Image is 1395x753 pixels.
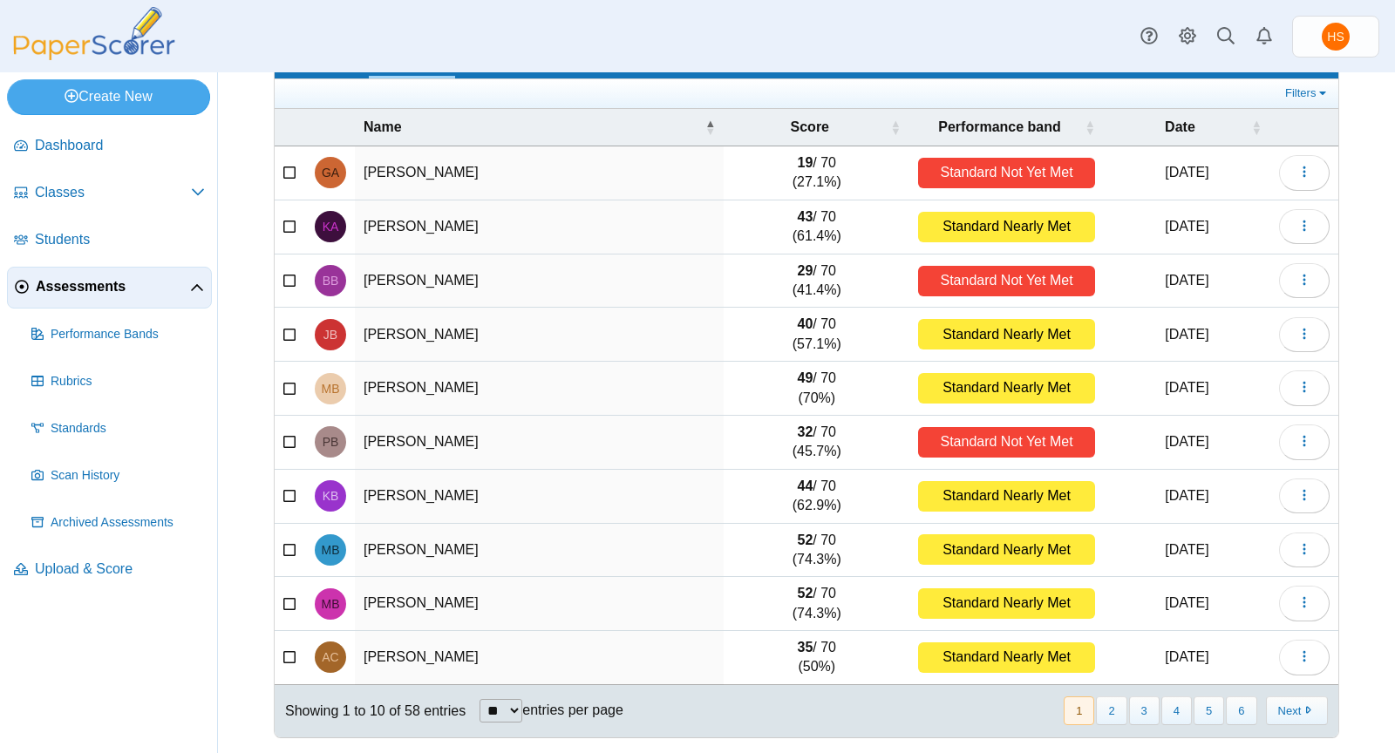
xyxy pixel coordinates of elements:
time: Sep 25, 2025 at 2:47 PM [1165,327,1208,342]
span: Assessments [36,277,190,296]
td: / 70 (70%) [724,362,909,416]
td: / 70 (45.7%) [724,416,909,470]
time: Sep 25, 2025 at 2:47 PM [1165,488,1208,503]
div: Showing 1 to 10 of 58 entries [275,685,466,737]
span: Score : Activate to sort [890,119,901,136]
a: Standards [24,408,212,450]
button: 5 [1194,696,1224,725]
b: 32 [798,424,813,439]
time: Sep 25, 2025 at 2:47 PM [1165,434,1208,449]
time: Sep 25, 2025 at 2:47 PM [1165,165,1208,180]
a: Rubrics [24,361,212,403]
time: Sep 25, 2025 at 2:47 PM [1165,219,1208,234]
a: Filters [1281,85,1334,102]
td: / 70 (50%) [724,631,909,685]
span: Peter Biglin [323,436,339,448]
td: [PERSON_NAME] [355,631,724,685]
div: Standard Not Yet Met [918,266,1095,296]
div: Standard Nearly Met [918,642,1095,673]
td: [PERSON_NAME] [355,146,724,200]
b: 29 [798,263,813,278]
time: Sep 25, 2025 at 2:47 PM [1165,380,1208,395]
button: 3 [1129,696,1160,725]
span: John Bauer [323,329,337,341]
span: Matthew Boffalo [322,544,340,556]
span: Gabriella Abdellatif [322,166,339,179]
span: Archived Assessments [51,514,205,532]
span: Score [732,118,887,137]
td: / 70 (74.3%) [724,577,909,631]
b: 52 [798,586,813,600]
b: 35 [798,640,813,655]
div: Standard Nearly Met [918,319,1095,349]
a: Howard Stanger [1292,16,1379,58]
img: PaperScorer [7,7,181,60]
div: Standard Nearly Met [918,588,1095,619]
time: Sep 25, 2025 at 2:46 PM [1165,542,1208,557]
b: 43 [798,209,813,224]
td: [PERSON_NAME] [355,416,724,470]
span: Performance Bands [51,326,205,343]
a: Alerts [1245,17,1283,56]
span: Arcangelo Capozzolo [322,651,338,663]
td: / 70 (74.3%) [724,524,909,578]
button: Next [1266,696,1328,725]
span: Performance band [918,118,1081,137]
div: Standard Nearly Met [918,373,1095,404]
span: Date [1113,118,1248,137]
td: / 70 (62.9%) [724,470,909,524]
div: Standard Not Yet Met [918,158,1095,188]
nav: pagination [1062,696,1328,725]
div: Standard Not Yet Met [918,427,1095,458]
span: Kenneth Blarr [323,490,339,502]
a: Scan History [24,455,212,497]
td: [PERSON_NAME] [355,200,724,254]
b: 44 [798,478,813,493]
span: Performance band : Activate to sort [1085,119,1095,136]
a: Performance Bands [24,314,212,356]
td: / 70 (27.1%) [724,146,909,200]
button: 2 [1096,696,1126,725]
td: / 70 (41.4%) [724,254,909,309]
div: Standard Nearly Met [918,481,1095,512]
td: [PERSON_NAME] [355,254,724,309]
span: Classes [35,183,191,202]
a: Classes [7,173,212,214]
label: entries per page [522,702,623,717]
time: Sep 25, 2025 at 2:46 PM [1165,649,1208,664]
span: Standards [51,420,205,438]
span: Name : Activate to invert sorting [704,119,715,136]
td: [PERSON_NAME] [355,362,724,416]
span: Name [364,118,701,137]
b: 19 [798,155,813,170]
span: Dashboard [35,136,205,155]
div: Standard Nearly Met [918,534,1095,565]
span: Myles Benchley [322,383,340,395]
a: Students [7,220,212,261]
span: Students [35,230,205,249]
a: PaperScorer [7,48,181,63]
span: Howard Stanger [1327,31,1344,43]
span: Rubrics [51,373,205,390]
button: 6 [1226,696,1256,725]
td: [PERSON_NAME] [355,308,724,362]
time: Sep 25, 2025 at 2:46 PM [1165,273,1208,288]
a: Create New [7,79,210,114]
b: 40 [798,316,813,331]
span: Date : Activate to sort [1251,119,1262,136]
b: 49 [798,370,813,385]
span: Scan History [51,467,205,485]
a: Dashboard [7,125,212,167]
div: Standard Nearly Met [918,212,1095,242]
span: Upload & Score [35,560,205,579]
td: / 70 (57.1%) [724,308,909,362]
td: / 70 (61.4%) [724,200,909,254]
span: Katherine Adams [323,220,339,233]
a: Upload & Score [7,549,212,591]
button: 4 [1161,696,1192,725]
span: Maeve Borden [322,598,340,610]
td: [PERSON_NAME] [355,470,724,524]
a: Assessments [7,267,212,309]
span: Brendan Ball [323,275,339,287]
b: 52 [798,533,813,547]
